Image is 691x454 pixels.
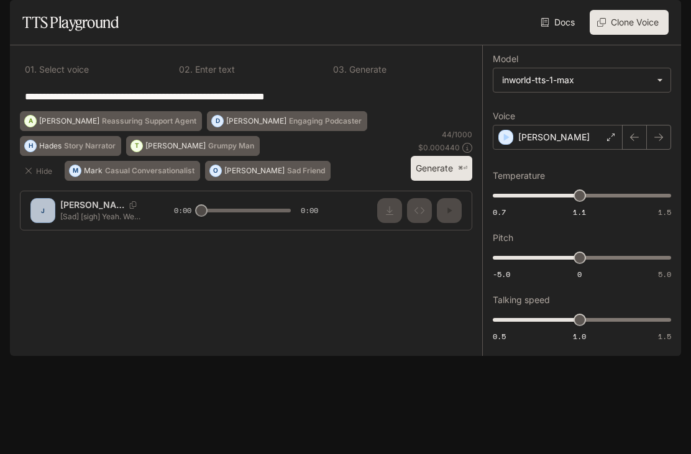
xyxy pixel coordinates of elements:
span: -5.0 [493,269,510,279]
p: Model [493,55,518,63]
p: Mark [84,167,103,175]
p: 0 3 . [333,65,347,74]
p: 0 1 . [25,65,37,74]
span: 0.7 [493,207,506,217]
span: 1.1 [573,207,586,217]
p: Story Narrator [64,142,116,150]
button: O[PERSON_NAME]Sad Friend [205,161,331,181]
p: 0 2 . [179,65,193,74]
h1: TTS Playground [22,10,119,35]
p: Voice [493,112,515,120]
p: Casual Conversationalist [105,167,194,175]
p: Select voice [37,65,89,74]
p: Generate [347,65,387,74]
button: T[PERSON_NAME]Grumpy Man [126,136,260,156]
p: Grumpy Man [208,142,254,150]
span: 0.5 [493,331,506,342]
span: 1.5 [658,331,671,342]
button: A[PERSON_NAME]Reassuring Support Agent [20,111,202,131]
p: Sad Friend [287,167,325,175]
p: [PERSON_NAME] [145,142,206,150]
span: 1.5 [658,207,671,217]
span: 5.0 [658,269,671,279]
p: Enter text [193,65,235,74]
p: Temperature [493,171,545,180]
p: Talking speed [493,296,550,304]
p: 44 / 1000 [442,129,472,140]
div: A [25,111,36,131]
a: Docs [538,10,580,35]
div: inworld-tts-1-max [493,68,670,92]
div: H [25,136,36,156]
p: [PERSON_NAME] [518,131,590,143]
button: Hide [20,161,60,181]
p: [PERSON_NAME] [226,117,286,125]
div: D [212,111,223,131]
p: Pitch [493,234,513,242]
div: T [131,136,142,156]
div: M [70,161,81,181]
p: [PERSON_NAME] [224,167,285,175]
p: Engaging Podcaster [289,117,362,125]
button: MMarkCasual Conversationalist [65,161,200,181]
p: ⌘⏎ [458,165,467,172]
button: HHadesStory Narrator [20,136,121,156]
div: O [210,161,221,181]
div: inworld-tts-1-max [502,74,651,86]
p: Reassuring Support Agent [102,117,196,125]
p: [PERSON_NAME] [39,117,99,125]
button: open drawer [9,6,32,29]
span: 1.0 [573,331,586,342]
p: Hades [39,142,62,150]
button: Generate⌘⏎ [411,156,472,181]
button: D[PERSON_NAME]Engaging Podcaster [207,111,367,131]
button: Clone Voice [590,10,669,35]
span: 0 [577,269,582,279]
